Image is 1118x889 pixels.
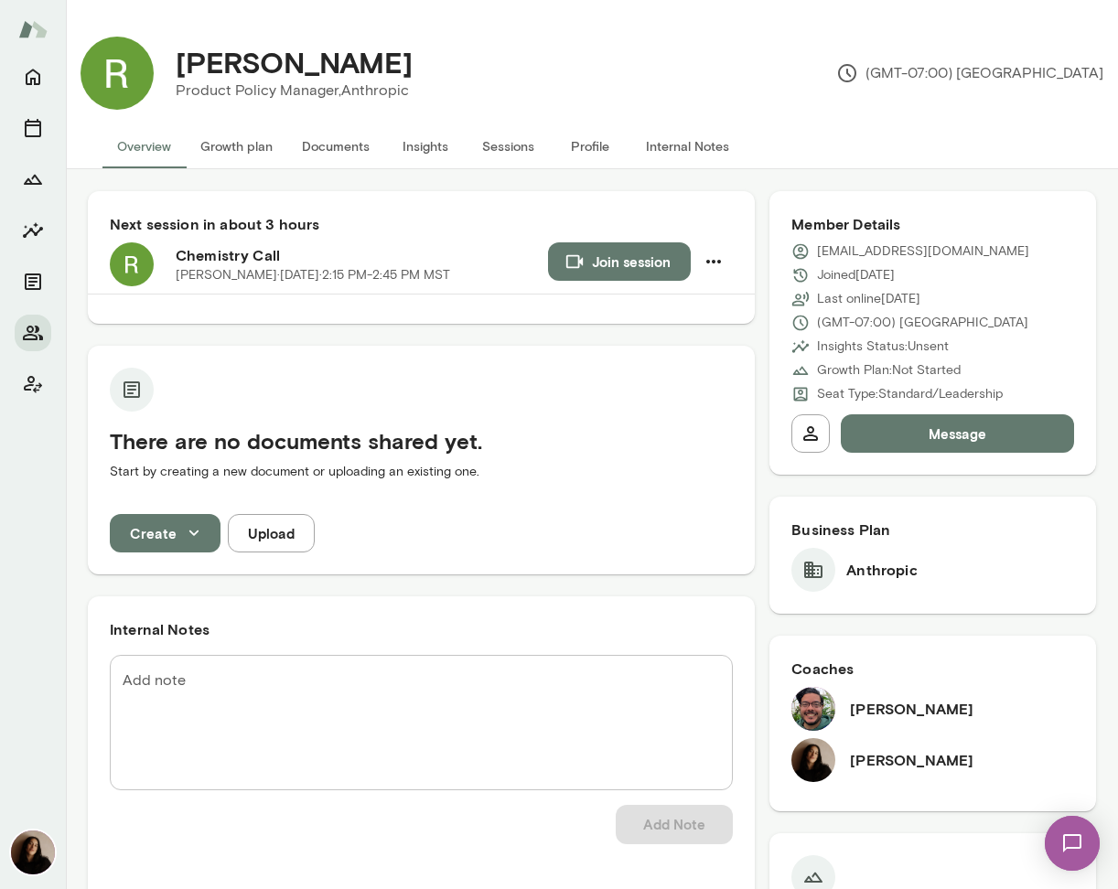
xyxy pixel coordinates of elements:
p: (GMT-07:00) [GEOGRAPHIC_DATA] [836,62,1103,84]
button: Internal Notes [631,124,744,168]
h4: [PERSON_NAME] [176,45,413,80]
h6: Chemistry Call [176,244,548,266]
h6: [PERSON_NAME] [850,698,973,720]
button: Growth Plan [15,161,51,198]
img: Fiona Nodar [11,830,55,874]
button: Members [15,315,51,351]
h6: Next session in about 3 hours [110,213,733,235]
button: Documents [15,263,51,300]
button: Create [110,514,220,552]
button: Home [15,59,51,95]
button: Join session [548,242,691,281]
button: Growth plan [186,124,287,168]
button: Documents [287,124,384,168]
p: Product Policy Manager, Anthropic [176,80,413,102]
p: Growth Plan: Not Started [817,361,961,380]
button: Insights [15,212,51,249]
p: (GMT-07:00) [GEOGRAPHIC_DATA] [817,314,1028,332]
h6: Anthropic [846,559,917,581]
img: Mento [18,12,48,47]
img: Mike Valdez Landeros [791,687,835,731]
h6: [PERSON_NAME] [850,749,973,771]
h5: There are no documents shared yet. [110,426,733,455]
p: [PERSON_NAME] · [DATE] · 2:15 PM-2:45 PM MST [176,266,450,284]
h6: Member Details [791,213,1074,235]
button: Sessions [467,124,549,168]
p: Seat Type: Standard/Leadership [817,385,1003,403]
p: [EMAIL_ADDRESS][DOMAIN_NAME] [817,242,1029,261]
button: Insights [384,124,467,168]
button: Client app [15,366,51,402]
button: Upload [228,514,315,552]
p: Insights Status: Unsent [817,337,949,356]
h6: Coaches [791,658,1074,680]
button: Overview [102,124,186,168]
button: Message [841,414,1074,453]
button: Profile [549,124,631,168]
h6: Internal Notes [110,618,733,640]
img: Fiona Nodar [791,738,835,782]
h6: Business Plan [791,519,1074,541]
button: Sessions [15,110,51,146]
p: Joined [DATE] [817,266,895,284]
p: Last online [DATE] [817,290,920,308]
img: Ryn Linthicum [81,37,154,110]
p: Start by creating a new document or uploading an existing one. [110,463,733,481]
